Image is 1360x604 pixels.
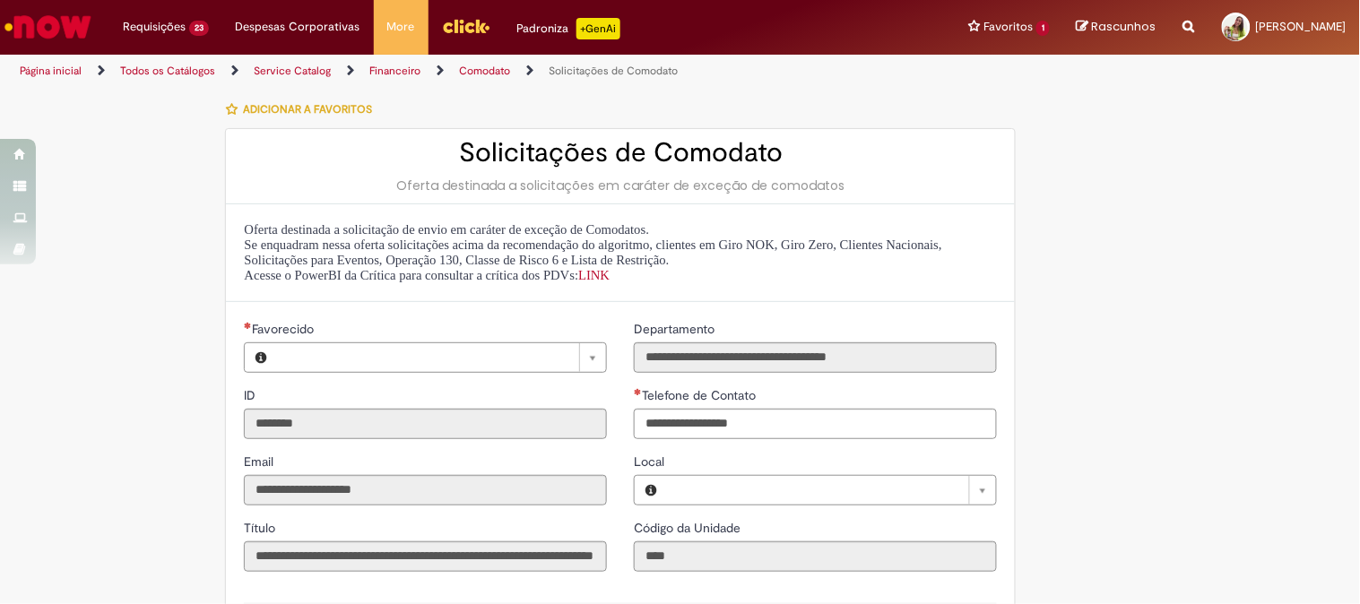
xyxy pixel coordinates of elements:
img: click_logo_yellow_360x200.png [442,13,490,39]
label: Somente leitura - Título [244,519,279,537]
a: Financeiro [369,64,420,78]
button: Adicionar a Favoritos [225,91,382,128]
a: Limpar campo Favorecido [277,343,606,372]
button: Favorecido, Visualizar este registro [245,343,277,372]
input: Código da Unidade [634,541,997,572]
div: Oferta destinada a solicitações em caráter de exceção de comodatos [244,177,997,194]
div: Padroniza [517,18,620,39]
span: Somente leitura - Título [244,520,279,536]
span: Necessários [244,322,252,329]
span: Somente leitura - Código da Unidade [634,520,744,536]
span: Despesas Corporativas [236,18,360,36]
label: Somente leitura - Email [244,453,277,470]
input: Telefone de Contato [634,409,997,439]
span: Local [634,453,668,470]
a: Solicitações de Comodato [549,64,678,78]
span: Telefone de Contato [642,387,759,403]
input: Email [244,475,607,505]
label: Somente leitura - Departamento [634,320,718,338]
a: Service Catalog [254,64,331,78]
span: Oferta destinada a solicitação de envio em caráter de exceção de Comodatos. Se enquadram nessa of... [244,222,942,282]
span: Obrigatório Preenchido [634,388,642,395]
p: +GenAi [576,18,620,39]
a: Limpar campo Local [667,476,996,505]
span: More [387,18,415,36]
span: Favoritos [983,18,1033,36]
img: ServiceNow [2,9,94,45]
span: Requisições [123,18,186,36]
input: ID [244,409,607,439]
span: Rascunhos [1092,18,1156,35]
span: 1 [1036,21,1050,36]
span: Adicionar a Favoritos [243,102,372,116]
label: Somente leitura - ID [244,386,259,404]
a: Rascunhos [1077,19,1156,36]
a: LINK [578,268,610,282]
a: Comodato [459,64,510,78]
a: Todos os Catálogos [120,64,215,78]
label: Somente leitura - Código da Unidade [634,519,744,537]
ul: Trilhas de página [13,55,893,88]
h2: Solicitações de Comodato [244,138,997,168]
input: Título [244,541,607,572]
span: Necessários - Favorecido [252,321,317,337]
span: Somente leitura - Email [244,453,277,470]
span: Somente leitura - Departamento [634,321,718,337]
span: [PERSON_NAME] [1256,19,1347,34]
a: Página inicial [20,64,82,78]
input: Departamento [634,342,997,373]
span: 23 [189,21,209,36]
button: Local, Visualizar este registro [635,476,667,505]
span: Somente leitura - ID [244,387,259,403]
